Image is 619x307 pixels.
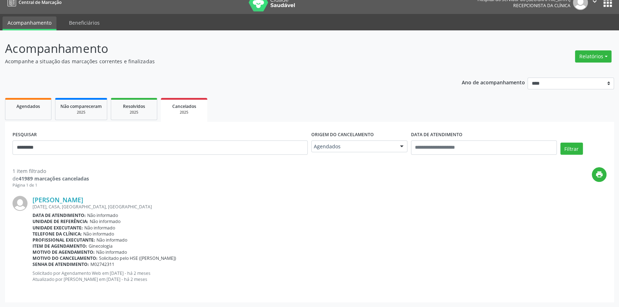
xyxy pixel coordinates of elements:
[3,16,56,30] a: Acompanhamento
[13,175,89,182] div: de
[13,129,37,140] label: PESQUISAR
[33,255,98,261] b: Motivo do cancelamento:
[5,58,431,65] p: Acompanhe a situação das marcações correntes e finalizadas
[96,237,127,243] span: Não informado
[33,243,87,249] b: Item de agendamento:
[64,16,105,29] a: Beneficiários
[60,110,102,115] div: 2025
[560,143,583,155] button: Filtrar
[123,103,145,109] span: Resolvidos
[513,3,570,9] span: Recepcionista da clínica
[5,40,431,58] p: Acompanhamento
[33,261,89,267] b: Senha de atendimento:
[33,218,88,224] b: Unidade de referência:
[411,129,462,140] label: DATA DE ATENDIMENTO
[311,129,374,140] label: Origem do cancelamento
[116,110,152,115] div: 2025
[13,196,28,211] img: img
[89,243,113,249] span: Ginecologia
[87,212,118,218] span: Não informado
[462,78,525,86] p: Ano de acompanhamento
[33,204,606,210] div: [DATE], CASA, [GEOGRAPHIC_DATA], [GEOGRAPHIC_DATA]
[83,231,114,237] span: Não informado
[99,255,176,261] span: Solicitado pelo HSE ([PERSON_NAME])
[90,261,114,267] span: M02742311
[33,231,82,237] b: Telefone da clínica:
[166,110,202,115] div: 2025
[33,270,606,282] p: Solicitado por Agendamento Web em [DATE] - há 2 meses Atualizado por [PERSON_NAME] em [DATE] - há...
[33,196,83,204] a: [PERSON_NAME]
[172,103,196,109] span: Cancelados
[575,50,611,63] button: Relatórios
[33,249,95,255] b: Motivo de agendamento:
[13,182,89,188] div: Página 1 de 1
[314,143,393,150] span: Agendados
[595,170,603,178] i: print
[33,225,83,231] b: Unidade executante:
[13,167,89,175] div: 1 item filtrado
[33,212,86,218] b: Data de atendimento:
[19,175,89,182] strong: 41989 marcações canceladas
[16,103,40,109] span: Agendados
[96,249,127,255] span: Não informado
[33,237,95,243] b: Profissional executante:
[60,103,102,109] span: Não compareceram
[592,167,606,182] button: print
[84,225,115,231] span: Não informado
[90,218,120,224] span: Não informado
